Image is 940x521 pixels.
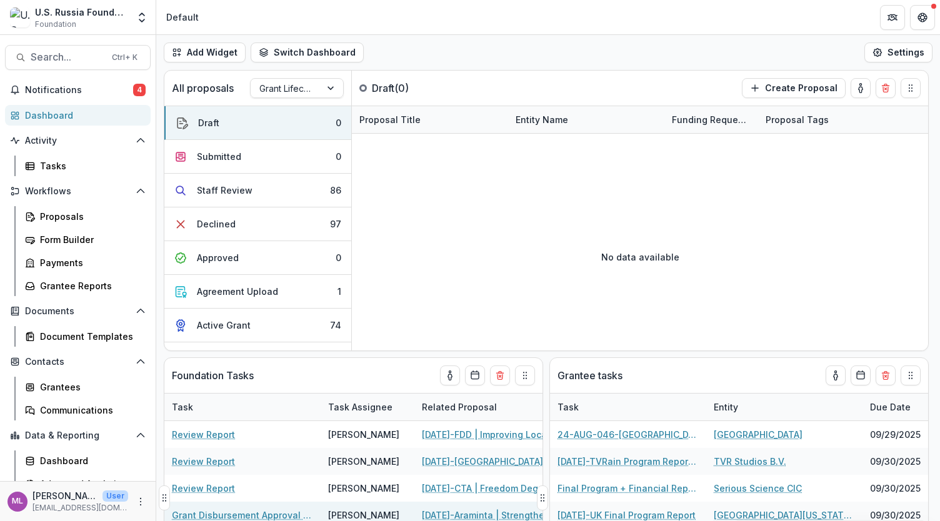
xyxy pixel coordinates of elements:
[864,42,932,62] button: Settings
[159,485,170,510] button: Drag
[5,105,151,126] a: Dashboard
[109,51,140,64] div: Ctrl + K
[714,428,802,441] a: [GEOGRAPHIC_DATA]
[164,207,351,241] button: Declined97
[321,400,400,414] div: Task Assignee
[601,251,679,264] p: No data available
[422,455,563,468] a: [DATE]-[GEOGRAPHIC_DATA] | Fostering the Next Generation of Russia-focused Professionals
[20,229,151,250] a: Form Builder
[197,251,239,264] div: Approved
[352,106,508,133] div: Proposal Title
[197,285,278,298] div: Agreement Upload
[197,184,252,197] div: Staff Review
[20,377,151,397] a: Grantees
[35,19,76,30] span: Foundation
[328,428,399,441] div: [PERSON_NAME]
[166,11,199,24] div: Default
[851,365,871,385] button: Calendar
[25,109,141,122] div: Dashboard
[20,450,151,471] a: Dashboard
[20,252,151,273] a: Payments
[164,275,351,309] button: Agreement Upload1
[352,113,428,126] div: Proposal Title
[758,106,914,133] div: Proposal Tags
[10,7,30,27] img: U.S. Russia Foundation
[880,5,905,30] button: Partners
[336,116,341,129] div: 0
[330,319,341,332] div: 74
[197,150,241,163] div: Submitted
[133,494,148,509] button: More
[508,113,576,126] div: Entity Name
[664,113,758,126] div: Funding Requested
[336,150,341,163] div: 0
[172,368,254,383] p: Foundation Tasks
[20,326,151,347] a: Document Templates
[664,106,758,133] div: Funding Requested
[198,116,219,129] div: Draft
[20,206,151,227] a: Proposals
[414,400,504,414] div: Related Proposal
[164,400,201,414] div: Task
[330,184,341,197] div: 86
[164,106,351,140] button: Draft0
[862,400,918,414] div: Due Date
[40,404,141,417] div: Communications
[197,319,251,332] div: Active Grant
[5,131,151,151] button: Open Activity
[102,490,128,502] p: User
[12,497,23,505] div: Maria Lvova
[706,394,862,420] div: Entity
[20,275,151,296] a: Grantee Reports
[557,482,699,495] a: Final Program + Financial Report
[465,365,485,385] button: Calendar
[32,489,97,502] p: [PERSON_NAME]
[40,159,141,172] div: Tasks
[40,279,141,292] div: Grantee Reports
[414,394,571,420] div: Related Proposal
[515,365,535,385] button: Drag
[25,430,131,441] span: Data & Reporting
[25,85,133,96] span: Notifications
[557,428,699,441] a: 24-AUG-046-[GEOGRAPHIC_DATA] List of Expenses #2
[910,5,935,30] button: Get Help
[5,181,151,201] button: Open Workflows
[330,217,341,231] div: 97
[251,42,364,62] button: Switch Dashboard
[550,394,706,420] div: Task
[164,394,321,420] div: Task
[851,78,871,98] button: toggle-assigned-to-me
[557,455,699,468] a: [DATE]-TVRain Program Report #2
[35,6,128,19] div: U.S. Russia Foundation
[5,45,151,70] button: Search...
[557,368,622,383] p: Grantee tasks
[164,174,351,207] button: Staff Review86
[172,428,235,441] a: Review Report
[706,400,746,414] div: Entity
[508,106,664,133] div: Entity Name
[20,156,151,176] a: Tasks
[172,81,234,96] p: All proposals
[40,330,141,343] div: Document Templates
[133,84,146,96] span: 4
[40,210,141,223] div: Proposals
[876,78,896,98] button: Delete card
[321,394,414,420] div: Task Assignee
[537,485,548,510] button: Drag
[422,482,563,495] a: [DATE]-CTA | Freedom Degree Online Matching System
[40,256,141,269] div: Payments
[372,81,466,96] p: Draft ( 0 )
[40,477,141,490] div: Advanced Analytics
[172,482,235,495] a: Review Report
[826,365,846,385] button: toggle-assigned-to-me
[901,365,921,385] button: Drag
[164,140,351,174] button: Submitted0
[328,455,399,468] div: [PERSON_NAME]
[550,400,586,414] div: Task
[172,455,235,468] a: Review Report
[25,136,131,146] span: Activity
